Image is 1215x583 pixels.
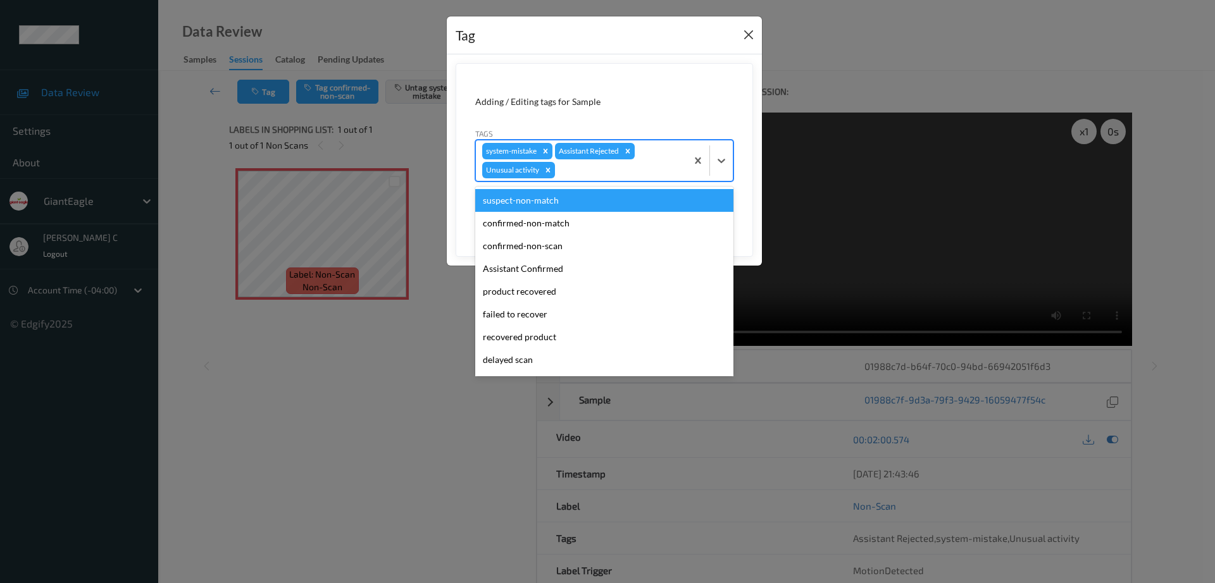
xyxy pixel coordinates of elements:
div: failed to recover [475,303,733,326]
div: Tag [456,25,475,46]
div: Unusual activity [482,162,541,178]
div: Remove Unusual activity [541,162,555,178]
div: suspect-non-match [475,189,733,212]
div: Remove Assistant Rejected [621,143,635,159]
div: Adding / Editing tags for Sample [475,95,733,108]
label: Tags [475,128,493,139]
div: system-mistake [482,143,539,159]
div: confirmed-non-scan [475,235,733,257]
div: Assistant Confirmed [475,257,733,280]
div: Remove system-mistake [539,143,552,159]
div: delayed scan [475,348,733,371]
div: confirmed-non-match [475,212,733,235]
button: Close [740,26,757,44]
div: Assistant Rejected [555,143,621,159]
div: NO-ALERT [475,371,733,394]
div: product recovered [475,280,733,303]
div: recovered product [475,326,733,348]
